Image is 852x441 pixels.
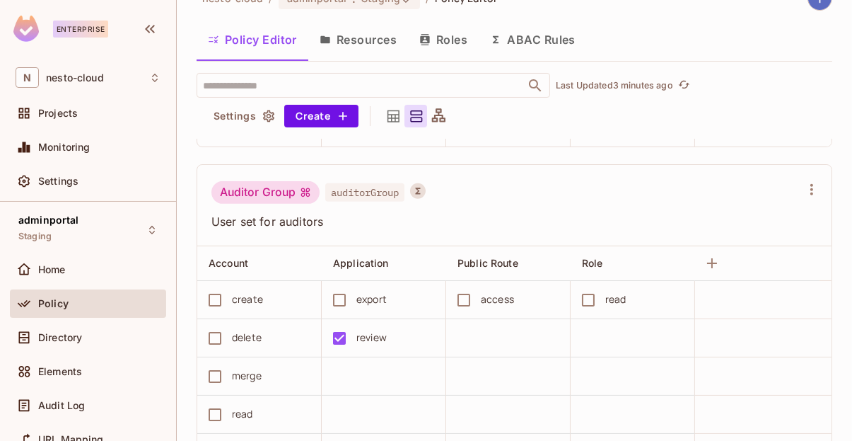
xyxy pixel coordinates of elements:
[38,142,91,153] span: Monitoring
[556,80,673,91] p: Last Updated 3 minutes ago
[479,22,587,57] button: ABAC Rules
[232,368,262,384] div: merge
[16,67,39,88] span: N
[356,330,387,345] div: review
[208,105,279,127] button: Settings
[410,183,426,199] button: A User Set is a dynamically conditioned role, grouping users based on real-time criteria.
[582,257,603,269] span: Role
[408,22,479,57] button: Roles
[197,22,308,57] button: Policy Editor
[525,76,545,96] button: Open
[605,292,626,307] div: read
[678,79,690,93] span: refresh
[673,77,693,94] span: Click to refresh data
[308,22,408,57] button: Resources
[481,292,514,307] div: access
[53,21,108,38] div: Enterprise
[211,214,800,229] span: User set for auditors
[38,108,78,119] span: Projects
[333,257,389,269] span: Application
[457,257,518,269] span: Public Route
[38,366,82,377] span: Elements
[13,16,39,42] img: SReyMgAAAABJRU5ErkJggg==
[38,298,69,309] span: Policy
[18,231,52,242] span: Staging
[676,77,693,94] button: refresh
[38,400,85,411] span: Audit Log
[232,292,263,307] div: create
[18,214,79,226] span: adminportal
[38,332,82,343] span: Directory
[38,264,66,275] span: Home
[232,406,253,422] div: read
[232,330,262,345] div: delete
[46,72,104,84] span: Workspace: nesto-cloud
[325,183,404,202] span: auditorGroup
[356,292,387,307] div: export
[284,105,358,127] button: Create
[38,176,78,187] span: Settings
[211,181,320,204] div: Auditor Group
[209,257,248,269] span: Account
